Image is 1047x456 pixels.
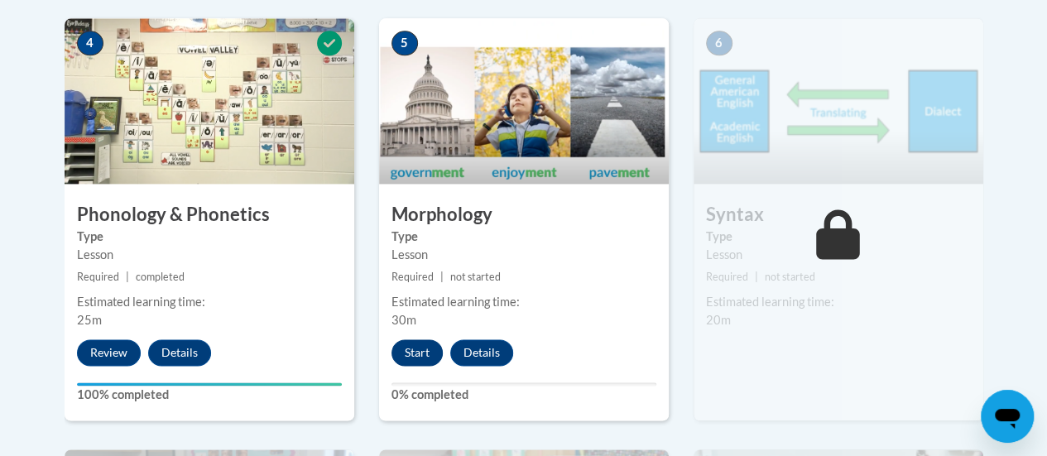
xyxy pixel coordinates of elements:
div: Lesson [77,246,342,264]
label: Type [706,228,971,246]
span: 20m [706,313,731,327]
label: 0% completed [391,386,656,404]
h3: Morphology [379,202,669,228]
div: Lesson [706,246,971,264]
div: Estimated learning time: [391,293,656,311]
span: 5 [391,31,418,55]
label: Type [391,228,656,246]
div: Lesson [391,246,656,264]
span: 6 [706,31,732,55]
span: 25m [77,313,102,327]
span: | [126,271,129,283]
span: Required [706,271,748,283]
label: 100% completed [77,386,342,404]
span: not started [450,271,501,283]
h3: Phonology & Phonetics [65,202,354,228]
img: Course Image [65,18,354,184]
span: not started [765,271,815,283]
img: Course Image [379,18,669,184]
div: Your progress [77,382,342,386]
h3: Syntax [694,202,983,228]
span: Required [77,271,119,283]
div: Estimated learning time: [706,293,971,311]
div: Estimated learning time: [77,293,342,311]
span: | [755,271,758,283]
span: 30m [391,313,416,327]
span: 4 [77,31,103,55]
span: | [440,271,444,283]
button: Details [148,339,211,366]
span: Required [391,271,434,283]
button: Details [450,339,513,366]
img: Course Image [694,18,983,184]
button: Review [77,339,141,366]
button: Start [391,339,443,366]
span: completed [136,271,185,283]
label: Type [77,228,342,246]
iframe: Button to launch messaging window [981,390,1034,443]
